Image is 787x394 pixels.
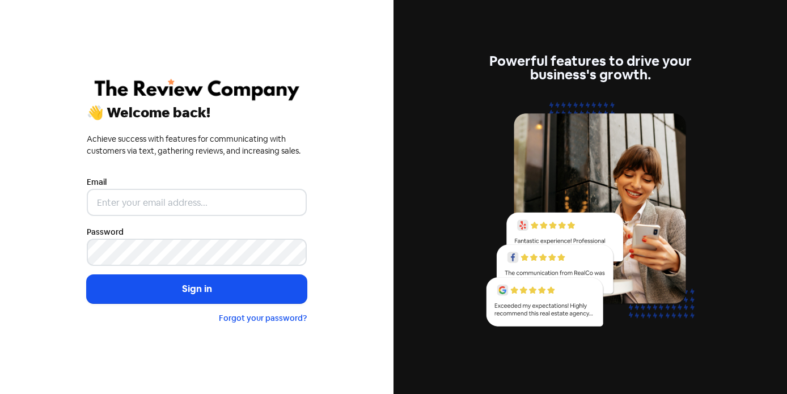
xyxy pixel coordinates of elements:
div: 👋 Welcome back! [87,106,307,120]
label: Password [87,226,124,238]
div: Achieve success with features for communicating with customers via text, gathering reviews, and i... [87,133,307,157]
label: Email [87,176,107,188]
div: Powerful features to drive your business's growth. [480,54,700,82]
img: reviews [480,95,700,340]
input: Enter your email address... [87,189,307,216]
a: Forgot your password? [219,313,307,323]
button: Sign in [87,275,307,303]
